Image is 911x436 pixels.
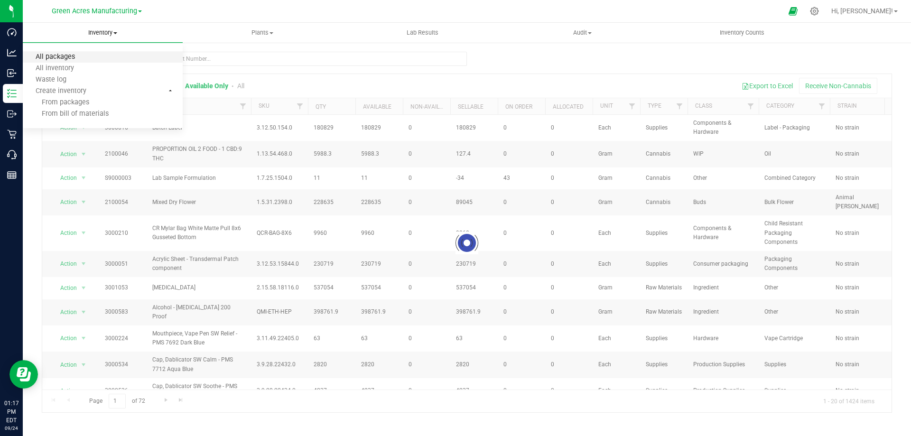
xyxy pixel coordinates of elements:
p: 01:17 PM EDT [4,399,19,425]
inline-svg: Inventory [7,89,17,98]
span: From packages [23,99,89,107]
a: Inventory All packages All inventory Waste log Create inventory From packages From bill of materials [23,23,183,43]
inline-svg: Analytics [7,48,17,57]
span: Hi, [PERSON_NAME]! [831,7,893,15]
inline-svg: Retail [7,130,17,139]
a: Audit [502,23,662,43]
span: Waste log [23,76,79,84]
span: Plants [183,28,342,37]
inline-svg: Call Center [7,150,17,159]
a: Inventory Counts [662,23,822,43]
iframe: Resource center [9,360,38,389]
inline-svg: Dashboard [7,28,17,37]
p: 09/24 [4,425,19,432]
span: Inventory [23,28,183,37]
a: Plants [183,23,343,43]
inline-svg: Inbound [7,68,17,78]
span: Open Ecommerce Menu [782,2,804,20]
span: From bill of materials [23,110,109,118]
inline-svg: Reports [7,170,17,180]
div: Manage settings [809,7,820,16]
a: Lab Results [343,23,502,43]
inline-svg: Outbound [7,109,17,119]
span: All inventory [23,65,87,73]
span: Create inventory [23,87,99,95]
span: Inventory Counts [707,28,777,37]
span: All packages [23,53,88,61]
span: Lab Results [394,28,451,37]
input: Search Item Name, Retail Display Name, SKU, Part Number... [42,52,467,66]
span: Audit [503,28,662,37]
span: Green Acres Manufacturing [52,7,137,15]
